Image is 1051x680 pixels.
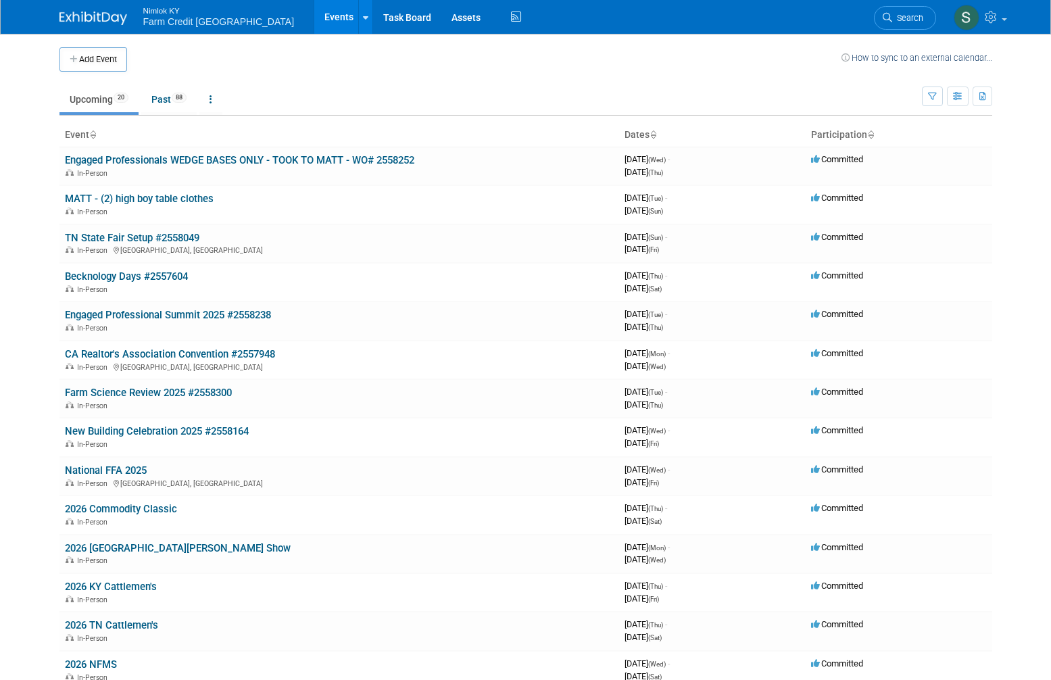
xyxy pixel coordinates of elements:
a: Engaged Professionals WEDGE BASES ONLY - TOOK TO MATT - WO# 2558252 [65,154,414,166]
span: (Tue) [648,311,663,318]
span: Committed [811,581,863,591]
span: (Fri) [648,440,659,447]
span: Committed [811,658,863,669]
span: Committed [811,154,863,164]
span: [DATE] [625,632,662,642]
span: In-Person [77,479,112,488]
span: [DATE] [625,619,667,629]
span: [DATE] [625,361,666,371]
span: [DATE] [625,554,666,564]
a: 2026 Commodity Classic [65,503,177,515]
span: 88 [172,93,187,103]
div: [GEOGRAPHIC_DATA], [GEOGRAPHIC_DATA] [65,244,614,255]
span: In-Person [77,169,112,178]
a: TN State Fair Setup #2558049 [65,232,199,244]
span: - [665,387,667,397]
span: (Thu) [648,169,663,176]
span: Nimlok KY [143,3,295,17]
span: (Tue) [648,389,663,396]
span: Committed [811,309,863,319]
img: In-Person Event [66,440,74,447]
a: 2026 NFMS [65,658,117,671]
span: - [668,542,670,552]
span: Committed [811,232,863,242]
span: Committed [811,542,863,552]
span: [DATE] [625,322,663,332]
span: - [668,464,670,475]
th: Dates [619,124,806,147]
span: - [665,581,667,591]
span: (Thu) [648,505,663,512]
span: [DATE] [625,542,670,552]
span: [DATE] [625,425,670,435]
img: In-Person Event [66,324,74,331]
a: How to sync to an external calendar... [841,53,992,63]
img: ExhibitDay [59,11,127,25]
a: Search [874,6,936,30]
a: 2026 TN Cattlemen's [65,619,158,631]
span: (Fri) [648,596,659,603]
span: Search [892,13,923,23]
span: (Tue) [648,195,663,202]
span: Committed [811,387,863,397]
a: 2026 KY Cattlemen's [65,581,157,593]
a: Past88 [141,87,197,112]
span: In-Person [77,596,112,604]
span: (Sun) [648,234,663,241]
img: In-Person Event [66,246,74,253]
a: Becknology Days #2557604 [65,270,188,283]
span: (Sat) [648,518,662,525]
span: - [668,425,670,435]
span: [DATE] [625,464,670,475]
a: Sort by Event Name [89,129,96,140]
img: Susan Ellis [954,5,979,30]
img: In-Person Event [66,285,74,292]
span: [DATE] [625,193,667,203]
img: In-Person Event [66,208,74,214]
a: Sort by Participation Type [867,129,874,140]
span: [DATE] [625,270,667,281]
button: Add Event [59,47,127,72]
th: Event [59,124,619,147]
span: Committed [811,348,863,358]
span: (Thu) [648,583,663,590]
span: - [665,270,667,281]
a: Upcoming20 [59,87,139,112]
span: In-Person [77,285,112,294]
span: (Wed) [648,660,666,668]
span: [DATE] [625,399,663,410]
span: Farm Credit [GEOGRAPHIC_DATA] [143,16,295,27]
span: (Wed) [648,156,666,164]
span: In-Person [77,556,112,565]
img: In-Person Event [66,673,74,680]
span: (Sat) [648,634,662,641]
span: (Sun) [648,208,663,215]
img: In-Person Event [66,634,74,641]
span: - [665,232,667,242]
div: [GEOGRAPHIC_DATA], [GEOGRAPHIC_DATA] [65,477,614,488]
img: In-Person Event [66,402,74,408]
a: National FFA 2025 [65,464,147,477]
span: - [668,658,670,669]
img: In-Person Event [66,363,74,370]
span: - [668,154,670,164]
span: - [668,348,670,358]
a: MATT - (2) high boy table clothes [65,193,214,205]
span: [DATE] [625,516,662,526]
span: (Mon) [648,544,666,552]
img: In-Person Event [66,479,74,486]
span: [DATE] [625,503,667,513]
span: [DATE] [625,232,667,242]
span: Committed [811,425,863,435]
span: (Thu) [648,324,663,331]
span: (Thu) [648,272,663,280]
span: In-Person [77,324,112,333]
span: [DATE] [625,477,659,487]
span: - [665,193,667,203]
span: [DATE] [625,581,667,591]
img: In-Person Event [66,556,74,563]
a: Sort by Start Date [650,129,656,140]
span: (Wed) [648,466,666,474]
span: In-Person [77,402,112,410]
span: [DATE] [625,438,659,448]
